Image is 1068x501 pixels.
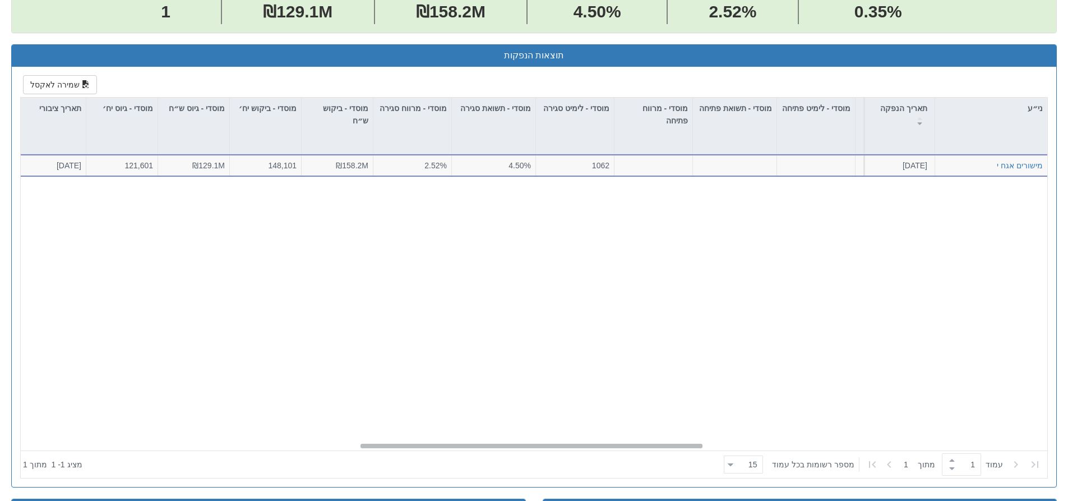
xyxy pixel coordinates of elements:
[904,459,918,470] span: 1
[935,98,1047,119] div: ני״ע
[373,98,451,132] div: מוסדי - מרווח סגירה
[302,98,373,132] div: מוסדי - ביקוש ש״ח
[868,160,927,171] div: [DATE]
[15,98,86,119] div: תאריך ציבורי
[748,459,762,470] div: 15
[91,160,153,171] div: 121,601
[719,452,1045,477] div: ‏ מתוך
[865,98,935,132] div: תאריך הנפקה
[860,160,922,171] div: 0.50%
[23,75,97,94] button: שמירה לאקסל
[540,160,609,171] div: 1062
[234,160,297,171] div: 148,101
[230,98,301,132] div: מוסדי - ביקוש יח׳
[777,98,855,132] div: מוסדי - לימיט פתיחה
[416,2,486,21] span: ₪158.2M
[20,50,1048,61] h3: תוצאות הנפקות
[19,160,81,171] div: [DATE]
[158,98,229,132] div: מוסדי - גיוס ש״ח
[986,459,1003,470] span: ‏עמוד
[336,161,368,170] span: ₪158.2M
[23,452,82,477] div: ‏מציג 1 - 1 ‏ מתוך 1
[86,98,158,132] div: מוסדי - גיוס יח׳
[192,161,225,170] span: ₪129.1M
[456,160,531,171] div: 4.50%
[452,98,535,132] div: מוסדי - תשואת סגירה
[693,98,776,132] div: מוסדי - תשואת פתיחה
[614,98,692,132] div: מוסדי - מרווח פתיחה
[536,98,614,132] div: מוסדי - לימיט סגירה
[263,2,332,21] span: ₪129.1M
[772,459,854,470] span: ‏מספר רשומות בכל עמוד
[378,160,447,171] div: 2.52%
[997,160,1043,171] button: מישורים אגח י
